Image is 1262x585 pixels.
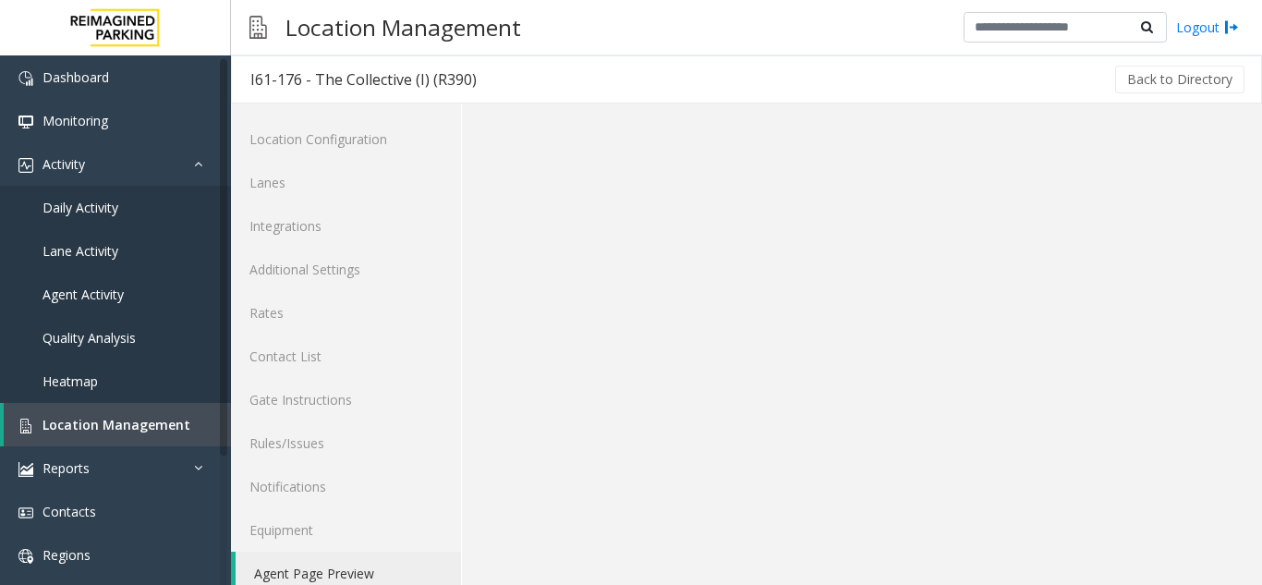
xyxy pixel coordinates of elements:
img: logout [1224,18,1239,37]
img: 'icon' [18,506,33,520]
img: 'icon' [18,462,33,477]
a: Logout [1176,18,1239,37]
span: Quality Analysis [42,329,136,347]
a: Lanes [231,161,461,204]
img: 'icon' [18,158,33,173]
span: Location Management [42,416,190,433]
a: Integrations [231,204,461,248]
span: Contacts [42,503,96,520]
span: Agent Activity [42,286,124,303]
a: Contact List [231,335,461,378]
h3: Location Management [276,5,530,50]
img: 'icon' [18,419,33,433]
span: Daily Activity [42,199,118,216]
img: 'icon' [18,115,33,129]
a: Location Configuration [231,117,461,161]
span: Activity [42,155,85,173]
span: Regions [42,546,91,564]
a: Rules/Issues [231,421,461,465]
span: Dashboard [42,68,109,86]
a: Notifications [231,465,461,508]
span: Lane Activity [42,242,118,260]
a: Equipment [231,508,461,552]
span: Heatmap [42,372,98,390]
a: Rates [231,291,461,335]
img: 'icon' [18,549,33,564]
img: pageIcon [249,5,267,50]
a: Additional Settings [231,248,461,291]
span: Reports [42,459,90,477]
span: Monitoring [42,112,108,129]
button: Back to Directory [1115,66,1244,93]
div: I61-176 - The Collective (I) (R390) [250,67,477,91]
a: Location Management [4,403,231,446]
a: Gate Instructions [231,378,461,421]
img: 'icon' [18,71,33,86]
